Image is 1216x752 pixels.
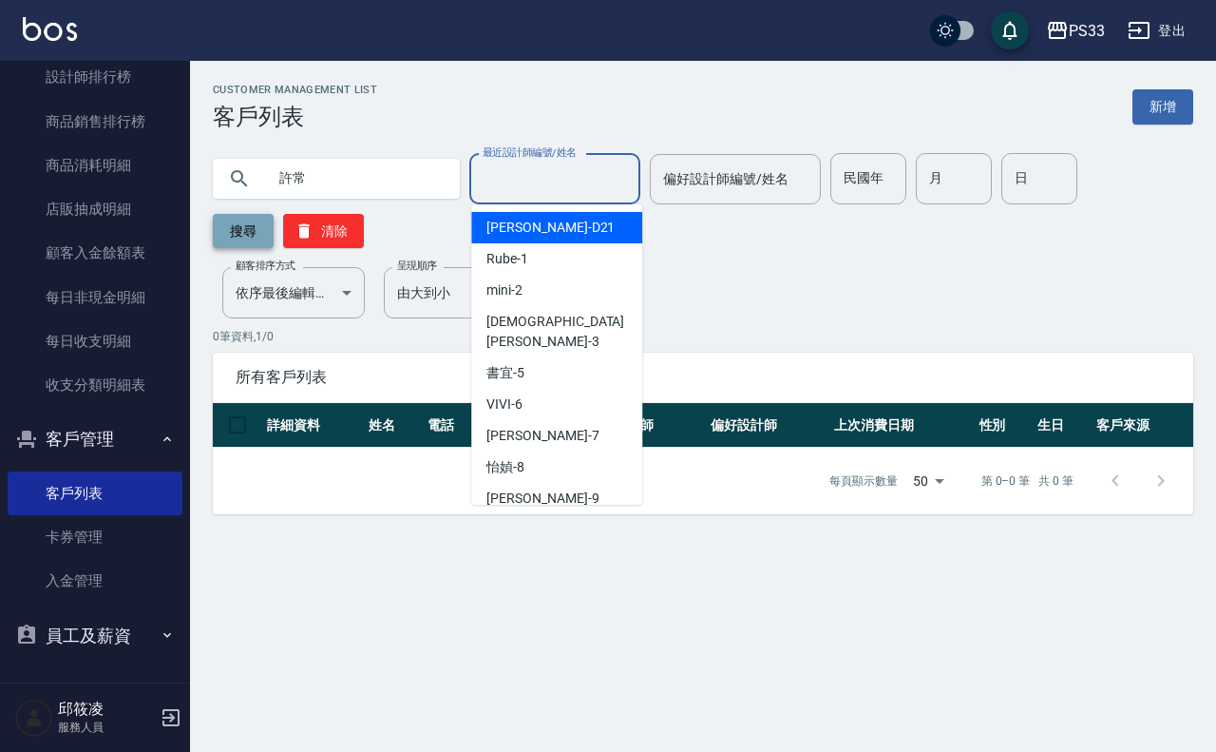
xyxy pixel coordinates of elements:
[1120,13,1193,48] button: 登出
[213,104,377,130] h3: 客戶列表
[8,415,182,464] button: 客戶管理
[236,259,295,273] label: 顧客排序方式
[213,328,1193,345] p: 0 筆資料, 1 / 0
[1092,403,1193,448] th: 客戶來源
[583,403,707,448] th: 最近設計師
[8,363,182,407] a: 收支分類明細表
[829,472,898,490] p: 每頁顯示數量
[486,312,627,352] span: [DEMOGRAPHIC_DATA][PERSON_NAME] -3
[283,214,364,248] button: 清除
[8,144,182,187] a: 商品消耗明細
[991,11,1029,49] button: save
[1132,89,1193,125] a: 新增
[213,214,274,248] button: 搜尋
[23,17,77,41] img: Logo
[8,276,182,319] a: 每日非現金明細
[1038,11,1112,50] button: PS33
[8,611,182,661] button: 員工及薪資
[384,267,526,318] div: 由大到小
[423,403,482,448] th: 電話
[829,403,974,448] th: 上次消費日期
[262,403,364,448] th: 詳細資料
[486,280,522,300] span: mini -2
[8,231,182,275] a: 顧客入金餘額表
[1069,19,1105,43] div: PS33
[1033,403,1092,448] th: 生日
[58,719,155,736] p: 服務人員
[486,249,528,269] span: Rube -1
[58,700,155,719] h5: 邱筱凌
[8,472,182,515] a: 客戶列表
[8,319,182,363] a: 每日收支明細
[483,145,577,160] label: 最近設計師編號/姓名
[266,153,445,204] input: 搜尋關鍵字
[486,363,524,383] span: 書宜 -5
[8,55,182,99] a: 設計師排行榜
[706,403,829,448] th: 偏好設計師
[486,457,524,477] span: 怡媜 -8
[8,515,182,559] a: 卡券管理
[397,259,437,273] label: 呈現順序
[8,100,182,144] a: 商品銷售排行榜
[236,368,1170,387] span: 所有客戶列表
[486,218,615,238] span: [PERSON_NAME] -D21
[486,489,598,509] span: [PERSON_NAME] -9
[486,426,598,446] span: [PERSON_NAME] -7
[486,395,522,415] span: VIVI -6
[222,267,365,318] div: 依序最後編輯時間
[8,559,182,603] a: 入金管理
[364,403,423,448] th: 姓名
[981,472,1073,490] p: 第 0–0 筆 共 0 筆
[213,84,377,96] h2: Customer Management List
[15,699,53,737] img: Person
[8,187,182,231] a: 店販抽成明細
[905,455,951,507] div: 50
[975,403,1034,448] th: 性別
